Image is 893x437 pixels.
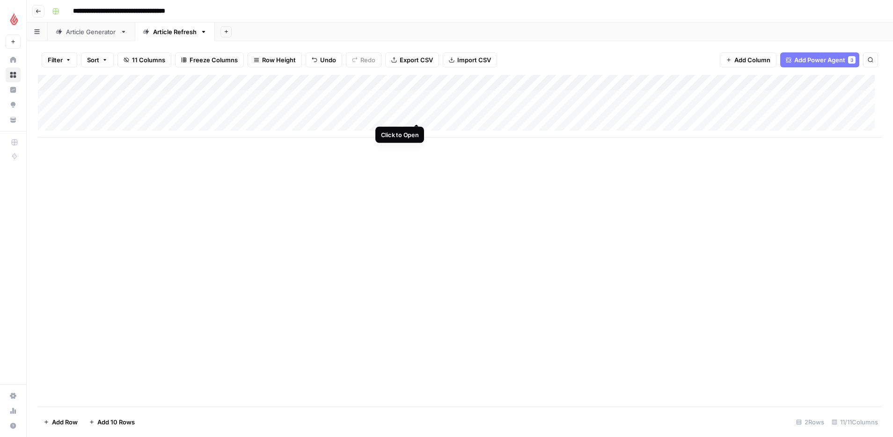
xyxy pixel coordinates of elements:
[346,52,381,67] button: Redo
[457,55,491,65] span: Import CSV
[320,55,336,65] span: Undo
[360,55,375,65] span: Redo
[117,52,171,67] button: 11 Columns
[48,22,135,41] a: Article Generator
[850,56,853,64] span: 3
[6,112,21,127] a: Your Data
[38,415,83,430] button: Add Row
[52,417,78,427] span: Add Row
[97,417,135,427] span: Add 10 Rows
[132,55,165,65] span: 11 Columns
[828,415,882,430] div: 11/11 Columns
[734,55,770,65] span: Add Column
[135,22,215,41] a: Article Refresh
[385,52,439,67] button: Export CSV
[66,27,117,36] div: Article Generator
[792,415,828,430] div: 2 Rows
[6,403,21,418] a: Usage
[6,7,21,31] button: Workspace: Lightspeed
[381,130,419,139] div: Click to Open
[42,52,77,67] button: Filter
[81,52,114,67] button: Sort
[6,67,21,82] a: Browse
[175,52,244,67] button: Freeze Columns
[153,27,197,36] div: Article Refresh
[6,97,21,112] a: Opportunities
[306,52,342,67] button: Undo
[6,52,21,67] a: Home
[6,388,21,403] a: Settings
[6,11,22,28] img: Lightspeed Logo
[190,55,238,65] span: Freeze Columns
[780,52,859,67] button: Add Power Agent3
[720,52,776,67] button: Add Column
[400,55,433,65] span: Export CSV
[248,52,302,67] button: Row Height
[262,55,296,65] span: Row Height
[83,415,140,430] button: Add 10 Rows
[48,55,63,65] span: Filter
[6,82,21,97] a: Insights
[794,55,845,65] span: Add Power Agent
[848,56,856,64] div: 3
[6,418,21,433] button: Help + Support
[443,52,497,67] button: Import CSV
[87,55,99,65] span: Sort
